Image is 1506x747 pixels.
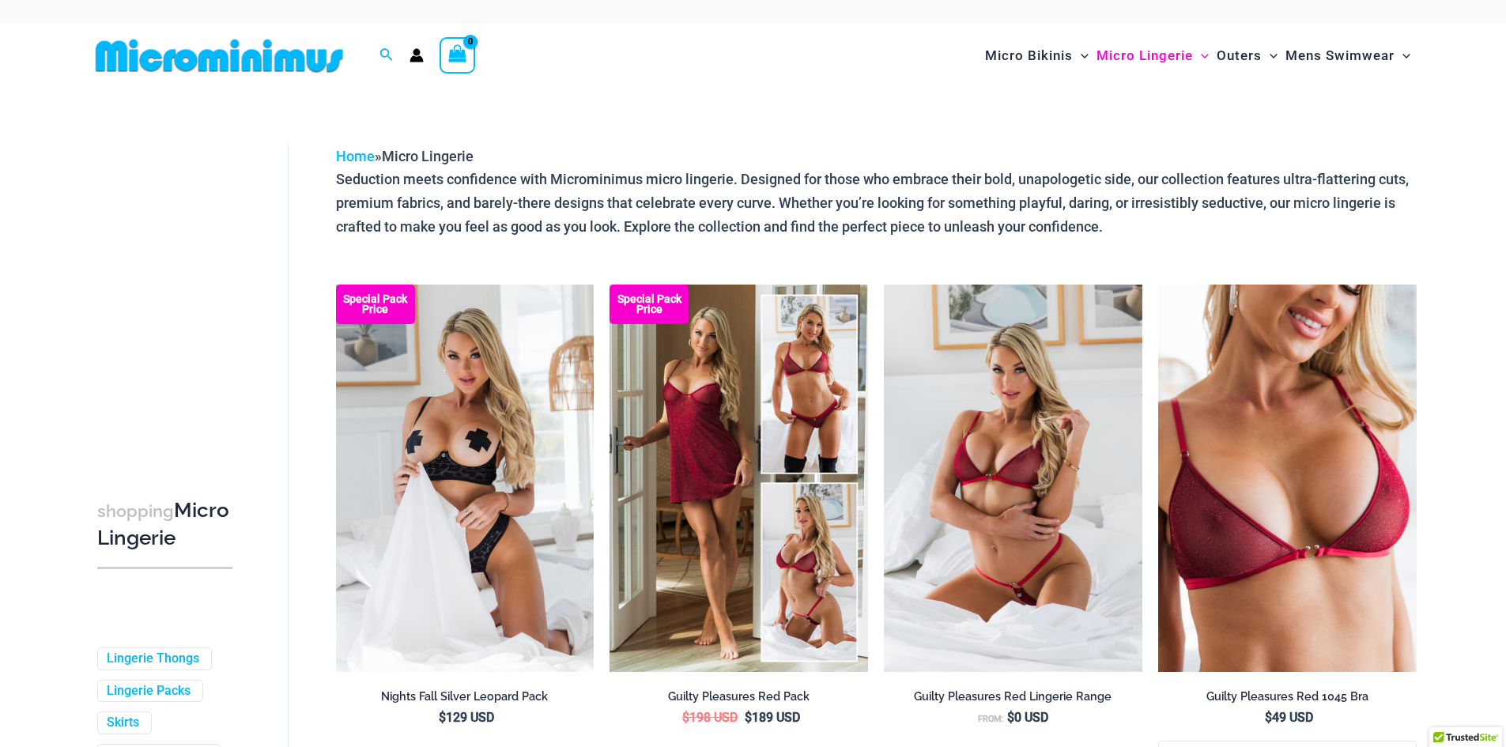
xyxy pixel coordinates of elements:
img: Nights Fall Silver Leopard 1036 Bra 6046 Thong 09v2 [336,285,594,672]
img: Guilty Pleasures Red 1045 Bra 689 Micro 05 [884,285,1142,672]
bdi: 189 USD [745,710,800,725]
a: Guilty Pleasures Red 1045 Bra 01Guilty Pleasures Red 1045 Bra 02Guilty Pleasures Red 1045 Bra 02 [1158,285,1417,672]
iframe: TrustedSite Certified [97,132,240,448]
a: Guilty Pleasures Red Collection Pack F Guilty Pleasures Red Collection Pack BGuilty Pleasures Red... [610,285,868,672]
span: Menu Toggle [1193,36,1209,76]
span: $ [745,710,752,725]
a: Search icon link [379,46,394,66]
bdi: 49 USD [1265,710,1313,725]
img: Guilty Pleasures Red Collection Pack F [610,285,868,672]
b: Special Pack Price [610,294,689,315]
p: Seduction meets confidence with Microminimus micro lingerie. Designed for those who embrace their... [336,168,1417,238]
a: Micro BikinisMenu ToggleMenu Toggle [981,32,1093,80]
bdi: 198 USD [682,710,738,725]
span: Micro Lingerie [1096,36,1193,76]
span: shopping [97,501,174,521]
span: Outers [1217,36,1262,76]
span: $ [1007,710,1014,725]
a: Skirts [107,715,139,731]
a: OutersMenu ToggleMenu Toggle [1213,32,1281,80]
span: Menu Toggle [1073,36,1089,76]
a: Lingerie Thongs [107,651,199,667]
a: Guilty Pleasures Red Lingerie Range [884,689,1142,710]
span: Micro Lingerie [382,148,474,164]
a: Home [336,148,375,164]
b: Special Pack Price [336,294,415,315]
a: Micro LingerieMenu ToggleMenu Toggle [1093,32,1213,80]
span: $ [1265,710,1272,725]
span: Micro Bikinis [985,36,1073,76]
span: From: [978,714,1003,724]
a: Mens SwimwearMenu ToggleMenu Toggle [1281,32,1414,80]
span: Menu Toggle [1395,36,1410,76]
span: $ [682,710,689,725]
h3: Micro Lingerie [97,497,232,552]
a: Lingerie Packs [107,683,191,700]
h2: Guilty Pleasures Red Pack [610,689,868,704]
bdi: 0 USD [1007,710,1048,725]
a: Nights Fall Silver Leopard 1036 Bra 6046 Thong 09v2 Nights Fall Silver Leopard 1036 Bra 6046 Thon... [336,285,594,672]
h2: Guilty Pleasures Red Lingerie Range [884,689,1142,704]
a: Account icon link [410,48,424,62]
nav: Site Navigation [979,29,1417,82]
span: » [336,148,474,164]
h2: Nights Fall Silver Leopard Pack [336,689,594,704]
a: Guilty Pleasures Red 1045 Bra [1158,689,1417,710]
img: MM SHOP LOGO FLAT [89,38,349,74]
a: Guilty Pleasures Red 1045 Bra 689 Micro 05Guilty Pleasures Red 1045 Bra 689 Micro 06Guilty Pleasu... [884,285,1142,672]
bdi: 129 USD [439,710,494,725]
h2: Guilty Pleasures Red 1045 Bra [1158,689,1417,704]
span: Menu Toggle [1262,36,1278,76]
img: Guilty Pleasures Red 1045 Bra 01 [1158,285,1417,672]
a: Nights Fall Silver Leopard Pack [336,689,594,710]
span: $ [439,710,446,725]
a: Guilty Pleasures Red Pack [610,689,868,710]
a: View Shopping Cart, empty [440,37,476,74]
span: Mens Swimwear [1285,36,1395,76]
